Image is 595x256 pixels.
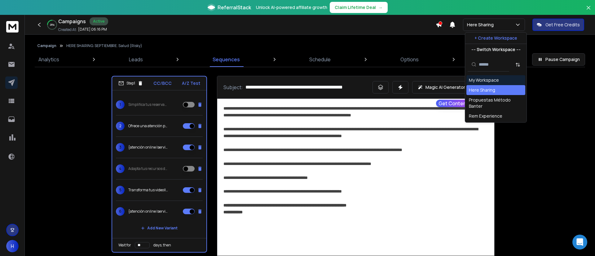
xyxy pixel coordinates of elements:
button: Claim Lifetime Deal→ [330,2,388,13]
h1: Campaigns [58,18,86,25]
button: H [6,240,19,252]
div: Here Sharing [469,87,495,93]
div: Open Intercom Messenger [572,235,587,249]
button: Campaign [37,43,56,48]
p: Wait for [118,243,131,248]
button: Get Free Credits [532,19,584,31]
p: Transforma tus videollamadas en insights para fidelizar más [128,188,168,193]
button: Get Content Score [436,100,492,107]
p: --- Switch Workspace --- [471,46,521,53]
p: HERE SHARING. SEPTIEMBRE. Salud (Risky) [66,43,142,48]
li: Step1CC/BCCA/Z Test1Simplifica tus reservas, pagos y atención en una sola plataforma2Ofrece una a... [112,76,207,253]
div: Propuestas Método Banter [469,97,523,109]
p: Created At: [58,27,77,32]
span: 3 [116,143,125,152]
a: Sequences [209,52,244,67]
button: Sort by Sort A-Z [512,59,524,71]
p: 26 % [50,23,55,27]
p: Unlock AI-powered affiliate growth [256,4,327,11]
p: {atención online |servicio onliner|atención por videollamada} [128,209,168,214]
p: Magic AI Generator [425,84,465,90]
p: {atención online |servicio onliner|atención por videollamada} [128,145,168,150]
span: → [378,4,383,11]
p: Subject: [223,84,243,91]
button: + Create Workspace [465,33,527,44]
p: [DATE] 06:16 PM [78,27,107,32]
a: Schedule [306,52,334,67]
p: Adapta tus recursos de videollamada según uso y crecimiento [128,166,168,171]
span: 6 [116,207,125,216]
button: Magic AI Generator [412,81,482,93]
a: Leads [125,52,147,67]
span: 1 [116,100,125,109]
div: Step 1 [118,80,143,86]
p: Here Sharing [467,22,496,28]
span: 4 [116,164,125,173]
p: Analytics [38,56,59,63]
button: Add New Variant [136,222,183,234]
p: CC/BCC [153,80,172,86]
p: days, then [153,243,171,248]
p: Simplifica tus reservas, pagos y atención en una sola plataforma [128,102,168,107]
div: Active [90,17,108,25]
p: Get Free Credits [545,22,580,28]
button: Pause Campaign [532,53,585,66]
p: Ofrece una atención premium que sorprenda y fidelice [128,124,168,128]
p: Leads [129,56,143,63]
div: My Workspace [469,77,499,83]
p: Options [400,56,419,63]
button: Close banner [584,4,593,19]
span: 5 [116,186,125,194]
a: Options [397,52,422,67]
p: + Create Workspace [474,35,517,41]
p: A/Z Test [182,80,200,86]
p: Schedule [309,56,331,63]
span: ReferralStack [218,4,251,11]
div: Rem Experience [469,113,502,119]
span: 2 [116,122,125,130]
a: Analytics [35,52,63,67]
p: Sequences [213,56,240,63]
